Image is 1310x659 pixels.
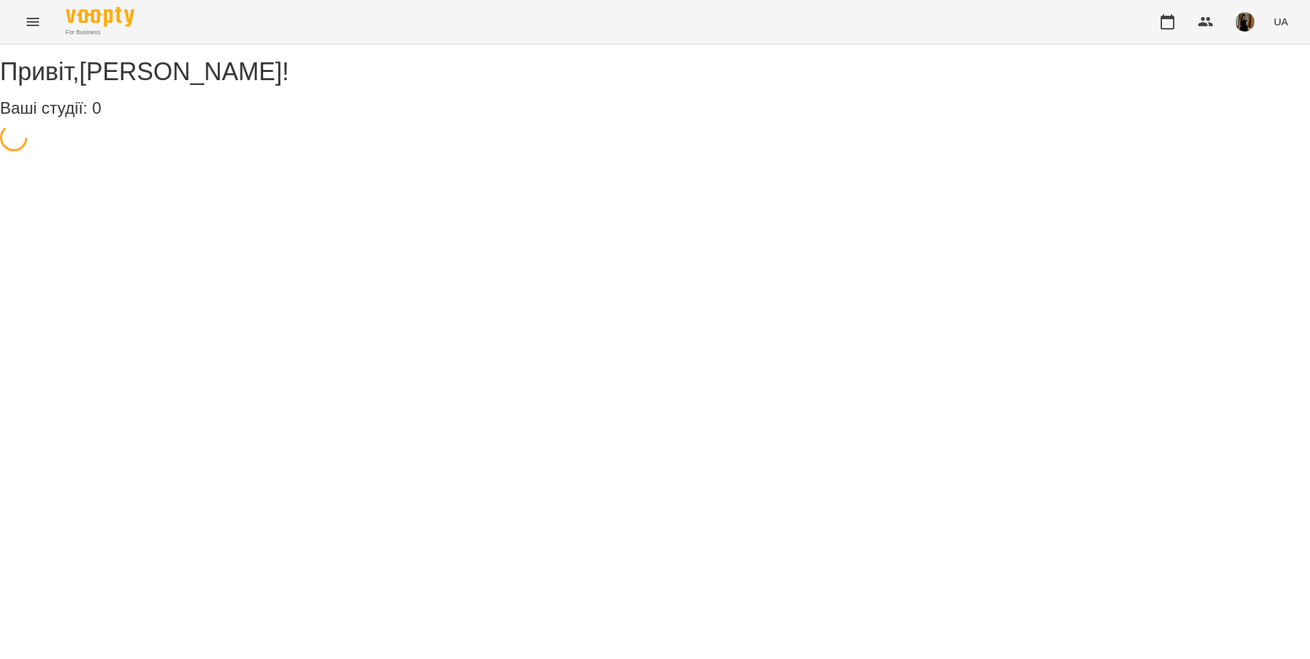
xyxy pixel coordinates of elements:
button: Menu [16,5,49,38]
img: 283d04c281e4d03bc9b10f0e1c453e6b.jpg [1235,12,1255,32]
span: 0 [92,99,101,117]
span: For Business [66,28,134,37]
img: Voopty Logo [66,7,134,27]
span: UA [1274,14,1288,29]
button: UA [1268,9,1294,34]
